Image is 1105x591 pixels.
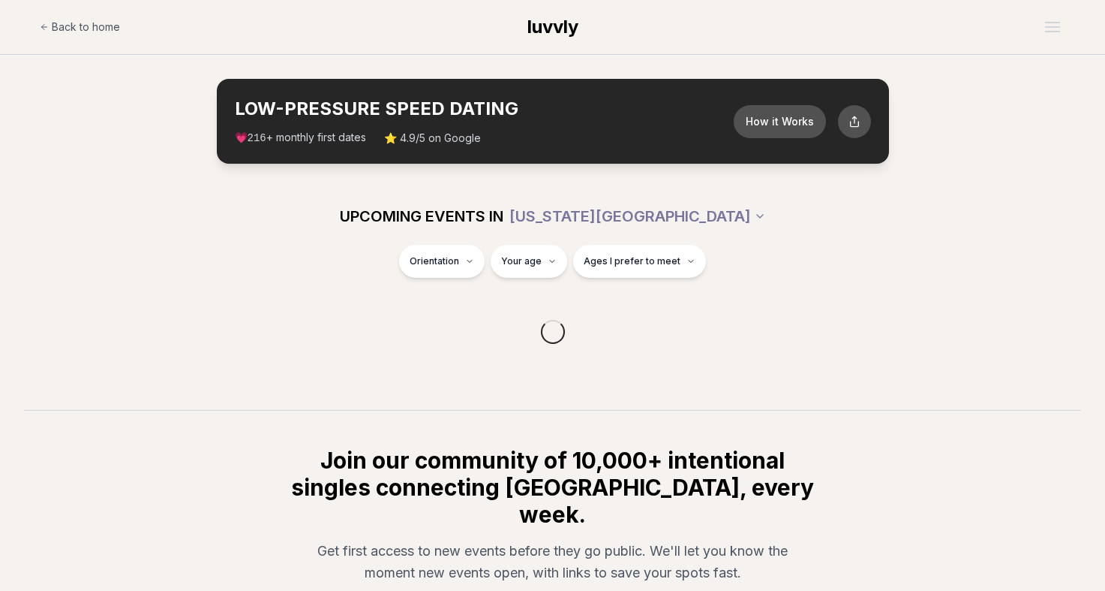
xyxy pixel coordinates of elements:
button: Orientation [399,245,485,278]
h2: Join our community of 10,000+ intentional singles connecting [GEOGRAPHIC_DATA], every week. [289,447,817,528]
button: Your age [491,245,567,278]
span: Your age [501,255,542,267]
button: How it Works [734,105,826,138]
h2: LOW-PRESSURE SPEED DATING [235,97,734,121]
button: [US_STATE][GEOGRAPHIC_DATA] [509,200,766,233]
span: UPCOMING EVENTS IN [340,206,503,227]
a: Back to home [40,12,120,42]
span: Back to home [52,20,120,35]
span: Orientation [410,255,459,267]
span: 💗 + monthly first dates [235,130,366,146]
p: Get first access to new events before they go public. We'll let you know the moment new events op... [301,540,805,584]
button: Ages I prefer to meet [573,245,706,278]
a: luvvly [527,15,578,39]
span: Ages I prefer to meet [584,255,680,267]
button: Open menu [1039,16,1066,38]
span: luvvly [527,16,578,38]
span: ⭐ 4.9/5 on Google [384,131,481,146]
span: 216 [248,132,266,144]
